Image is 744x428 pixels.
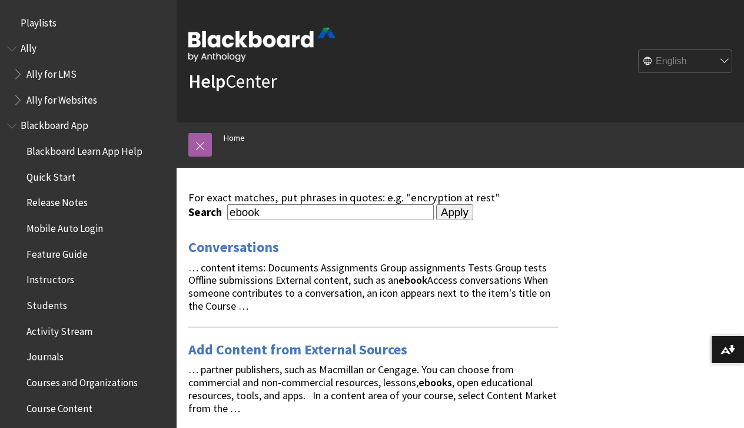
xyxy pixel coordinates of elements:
span: Courses and Organizations [26,373,138,389]
a: Conversations [188,238,279,257]
span: … partner publishers, such as Macmillan or Cengage. You can choose from commercial and non-commer... [188,363,557,414]
span: Quick Start [26,167,75,183]
select: Site Language Selector [639,50,733,74]
span: Blackboard App [21,116,88,132]
span: Instructors [26,270,74,286]
span: Feature Guide [26,244,88,260]
span: Students [26,296,67,311]
a: HelpCenter [188,69,277,93]
span: Course Content [26,399,92,414]
span: … content items: Documents Assignments Group assignments Tests Group tests Offline submissions Ex... [188,261,550,313]
strong: Help [188,69,225,93]
nav: Book outline for Playlists [7,13,170,33]
span: Playlists [21,13,57,29]
span: Mobile Auto Login [26,218,103,234]
span: Blackboard Learn App Help [26,141,142,157]
span: Ally for Websites [26,90,97,106]
div: For exact matches, put phrases in quotes: e.g. "encryption at rest" [188,191,558,204]
input: Apply [436,204,473,221]
strong: ebook [398,273,427,287]
span: Journals [26,347,64,363]
a: Add Content from External Sources [188,340,407,359]
span: Ally for LMS [26,64,77,80]
nav: Book outline for Anthology Ally Help [7,39,170,110]
span: Ally [21,39,36,55]
label: Search [188,205,225,219]
strong: ebooks [418,376,452,389]
a: Home [224,131,245,145]
span: Release Notes [26,193,88,209]
span: Activity Stream [26,321,92,337]
img: Blackboard by Anthology [188,28,336,62]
